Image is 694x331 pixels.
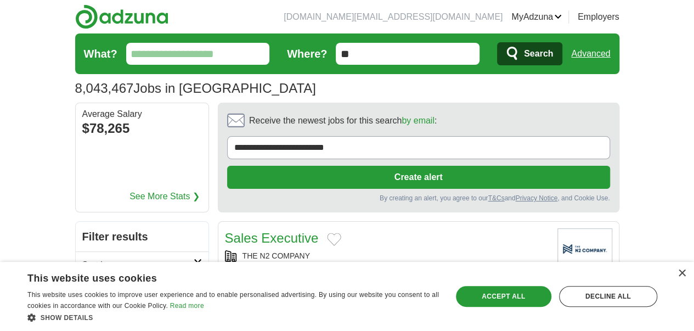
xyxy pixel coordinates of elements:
[75,4,168,29] img: Adzuna logo
[488,194,504,202] a: T&Cs
[227,193,610,203] div: By creating an alert, you agree to our and , and Cookie Use.
[41,314,93,322] span: Show details
[27,312,439,323] div: Show details
[27,291,439,310] span: This website uses cookies to improve user experience and to enable personalised advertising. By u...
[557,228,612,270] img: Company logo
[571,43,610,65] a: Advanced
[225,250,549,262] div: THE N2 COMPANY
[249,114,437,127] span: Receive the newest jobs for this search :
[678,270,686,278] div: Close
[27,268,412,285] div: This website uses cookies
[497,42,562,65] button: Search
[456,286,551,307] div: Accept all
[559,286,657,307] div: Decline all
[227,166,610,189] button: Create alert
[284,10,503,24] li: [DOMAIN_NAME][EMAIL_ADDRESS][DOMAIN_NAME]
[578,10,619,24] a: Employers
[75,81,316,96] h1: Jobs in [GEOGRAPHIC_DATA]
[76,251,208,278] a: Sort by
[524,43,553,65] span: Search
[82,119,202,138] div: $78,265
[82,259,194,272] h2: Sort by
[511,10,562,24] a: MyAdzuna
[327,233,341,246] button: Add to favorite jobs
[402,116,435,125] a: by email
[75,78,134,98] span: 8,043,467
[287,46,327,62] label: Where?
[170,302,204,310] a: Read more, opens a new window
[82,110,202,119] div: Average Salary
[225,231,319,245] a: Sales Executive
[129,190,200,203] a: See More Stats ❯
[84,46,117,62] label: What?
[76,222,208,251] h2: Filter results
[515,194,557,202] a: Privacy Notice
